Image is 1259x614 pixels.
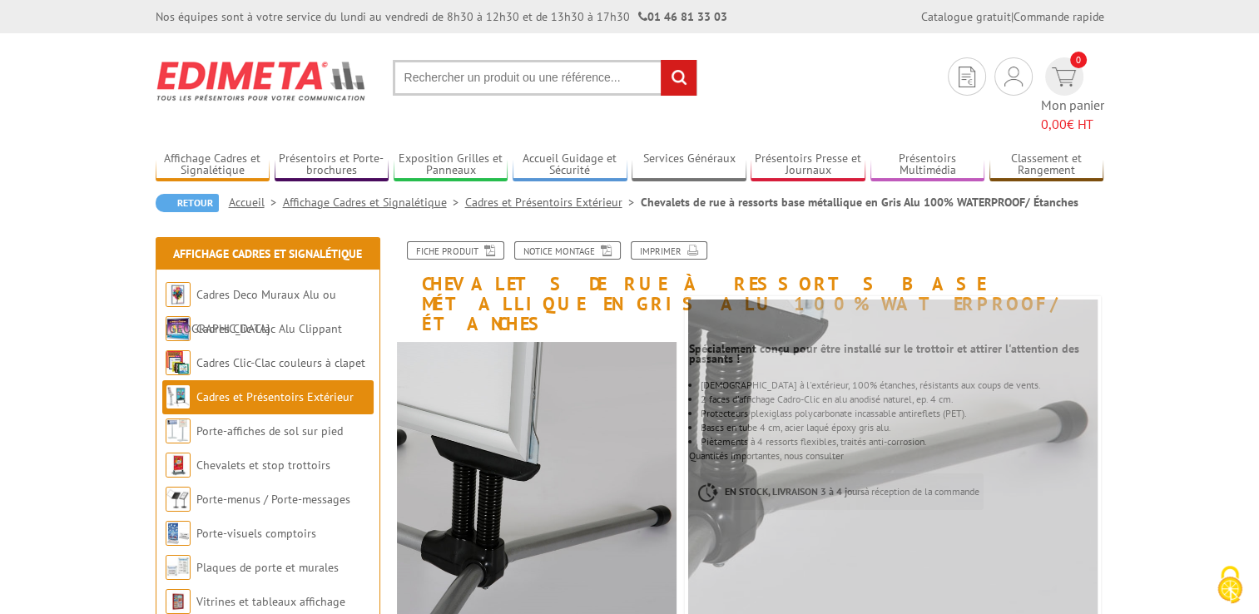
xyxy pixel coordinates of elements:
span: € HT [1041,115,1104,134]
span: 0,00 [1041,116,1067,132]
img: Chevalets et stop trottoirs [166,453,191,478]
a: devis rapide 0 Mon panier 0,00€ HT [1041,57,1104,134]
img: devis rapide [1004,67,1023,87]
a: Cadres Clic-Clac couleurs à clapet [196,355,365,370]
a: Chevalets et stop trottoirs [196,458,330,473]
span: Mon panier [1041,96,1104,134]
a: Porte-menus / Porte-messages [196,492,350,507]
img: Cadres Clic-Clac couleurs à clapet [166,350,191,375]
button: Cookies (fenêtre modale) [1201,557,1259,614]
a: Affichage Cadres et Signalétique [156,151,270,179]
a: Cadres Deco Muraux Alu ou [GEOGRAPHIC_DATA] [166,287,336,336]
a: Catalogue gratuit [921,9,1011,24]
img: Vitrines et tableaux affichage [166,589,191,614]
div: | [921,8,1104,25]
a: Vitrines et tableaux affichage [196,594,345,609]
a: Affichage Cadres et Signalétique [283,195,465,210]
a: Cadres et Présentoirs Extérieur [465,195,641,210]
input: rechercher [661,60,696,96]
img: Cadres Deco Muraux Alu ou Bois [166,282,191,307]
img: Edimeta [156,50,368,111]
a: Classement et Rangement [989,151,1104,179]
a: Retour [156,194,219,212]
a: Accueil Guidage et Sécurité [513,151,627,179]
a: Fiche produit [407,241,504,260]
img: Cookies (fenêtre modale) [1209,564,1251,606]
img: devis rapide [959,67,975,87]
img: Cadres et Présentoirs Extérieur [166,384,191,409]
div: Nos équipes sont à votre service du lundi au vendredi de 8h30 à 12h30 et de 13h30 à 17h30 [156,8,727,25]
h1: Chevalets de rue à ressorts base métallique en Gris Alu 100% WATERPROOF/ Étanches [384,241,1117,334]
img: devis rapide [1052,67,1076,87]
a: Cadres Clic-Clac Alu Clippant [196,321,342,336]
span: 0 [1070,52,1087,68]
a: Porte-visuels comptoirs [196,526,316,541]
a: Exposition Grilles et Panneaux [394,151,508,179]
img: Porte-menus / Porte-messages [166,487,191,512]
a: Notice Montage [514,241,621,260]
img: Plaques de porte et murales [166,555,191,580]
a: Services Généraux [632,151,746,179]
a: Présentoirs Multimédia [870,151,985,179]
img: Porte-affiches de sol sur pied [166,418,191,443]
a: Commande rapide [1014,9,1104,24]
a: Accueil [229,195,283,210]
a: Affichage Cadres et Signalétique [173,246,362,261]
a: Imprimer [631,241,707,260]
img: Porte-visuels comptoirs [166,521,191,546]
input: Rechercher un produit ou une référence... [393,60,697,96]
strong: 01 46 81 33 03 [638,9,727,24]
a: Présentoirs Presse et Journaux [751,151,865,179]
a: Plaques de porte et murales [196,560,339,575]
a: Porte-affiches de sol sur pied [196,423,343,438]
a: Cadres et Présentoirs Extérieur [196,389,354,404]
li: Chevalets de rue à ressorts base métallique en Gris Alu 100% WATERPROOF/ Étanches [641,194,1078,210]
a: Présentoirs et Porte-brochures [275,151,389,179]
